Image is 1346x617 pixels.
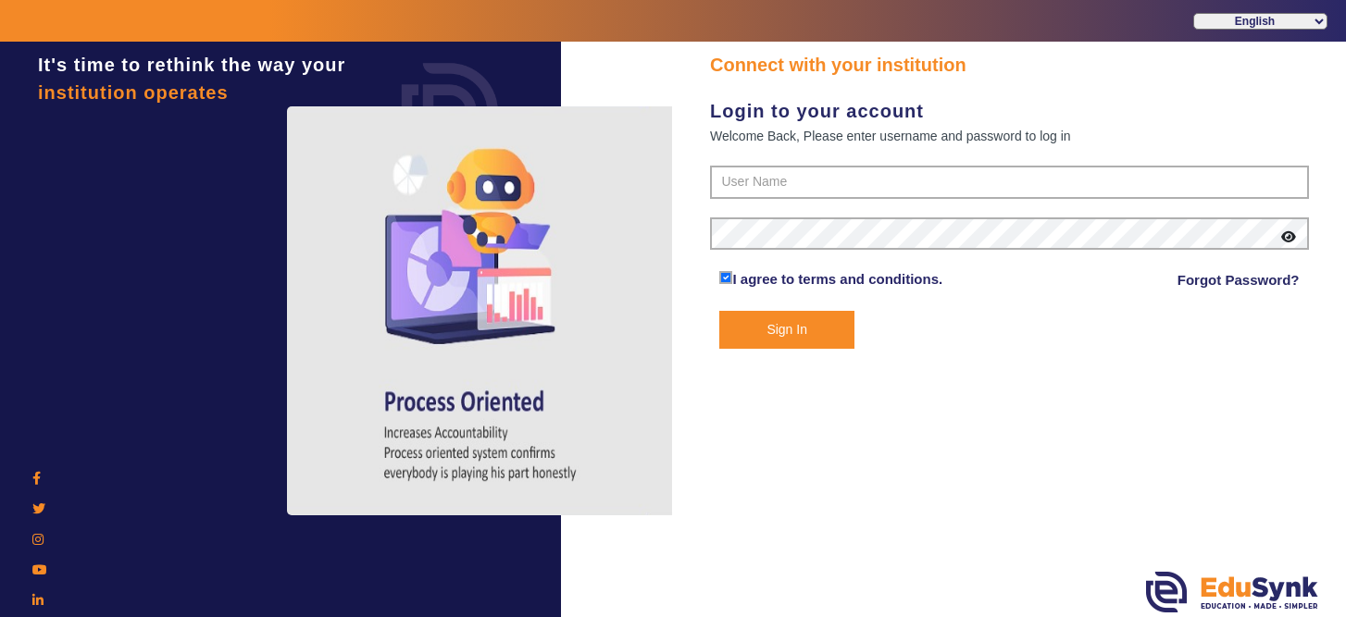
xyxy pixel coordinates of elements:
img: login.png [380,42,519,180]
div: Login to your account [710,97,1309,125]
span: institution operates [38,82,229,103]
a: Forgot Password? [1178,269,1300,291]
div: Welcome Back, Please enter username and password to log in [710,125,1309,147]
input: User Name [710,166,1309,199]
a: I agree to terms and conditions. [732,271,942,287]
button: Sign In [719,311,854,349]
img: login4.png [287,106,676,515]
span: It's time to rethink the way your [38,55,345,75]
div: Connect with your institution [710,51,1309,79]
img: edusynk.png [1146,572,1318,612]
